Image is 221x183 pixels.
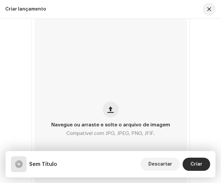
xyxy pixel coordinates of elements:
div: Criar lançamento [5,7,46,12]
span: Criar [190,158,202,171]
button: Criar [183,158,210,171]
span: Descartar [148,158,172,171]
button: Descartar [141,158,180,171]
span: Navegue ou arraste e solte o arquivo de imagem [51,123,170,127]
span: Compatível com JPG, JPEG, PNG, JFIF. [66,130,155,138]
h5: Sem Título [29,160,57,168]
